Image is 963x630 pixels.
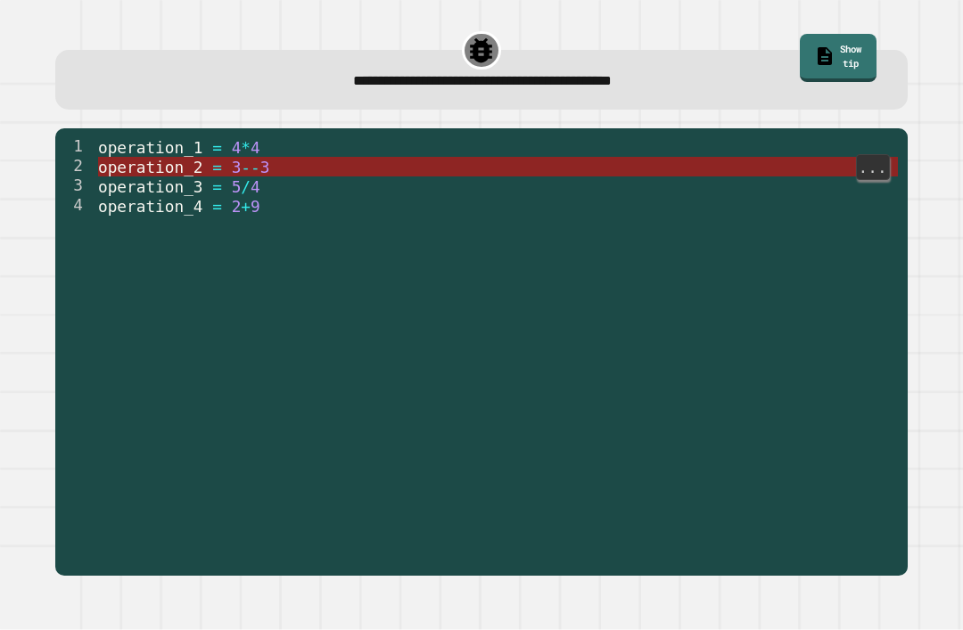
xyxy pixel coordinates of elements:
div: 4 [55,196,95,216]
div: 2 [55,157,95,176]
span: = [213,139,223,157]
span: -- [242,159,260,176]
span: operation_4 [98,198,203,216]
span: = [213,178,223,196]
span: 2 [232,198,242,216]
span: = [213,159,223,176]
span: = [213,198,223,216]
span: 9 [251,198,260,216]
span: operation_1 [98,139,203,157]
span: 3 [260,159,270,176]
span: 4 [251,178,260,196]
span: + [242,198,251,216]
div: 3 [55,176,95,196]
span: operation_3 [98,178,203,196]
span: / [242,178,251,196]
span: 5 [232,178,242,196]
span: ... [857,157,889,178]
a: Show tip [800,34,877,82]
span: operation_2 [98,159,203,176]
div: 1 [55,137,95,157]
span: 4 [232,139,242,157]
span: 3 [232,159,242,176]
span: 4 [251,139,260,157]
